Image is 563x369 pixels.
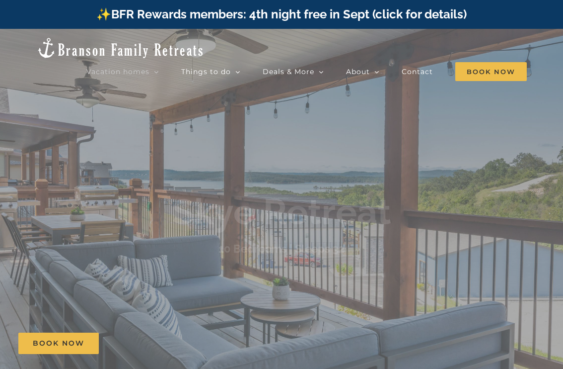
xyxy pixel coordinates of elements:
span: Deals & More [263,68,314,75]
img: Branson Family Retreats Logo [36,37,205,59]
a: About [346,62,379,82]
a: Book Now [18,333,99,354]
b: Skye Retreat [172,190,391,233]
h3: 10 Bedrooms | Sleeps 32 [218,243,345,256]
nav: Main Menu [86,62,527,82]
a: Contact [402,62,433,82]
span: Book Now [33,339,84,348]
span: Contact [402,68,433,75]
a: Deals & More [263,62,324,82]
a: ✨BFR Rewards members: 4th night free in Sept (click for details) [96,7,467,21]
span: Book Now [455,62,527,81]
span: About [346,68,370,75]
span: Things to do [181,68,231,75]
span: Vacation homes [86,68,149,75]
a: Things to do [181,62,240,82]
a: Vacation homes [86,62,159,82]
